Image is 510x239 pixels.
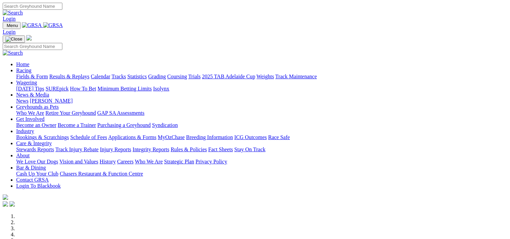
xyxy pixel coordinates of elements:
[16,159,507,165] div: About
[16,116,44,122] a: Get Involved
[202,74,255,79] a: 2025 TAB Adelaide Cup
[16,134,507,140] div: Industry
[275,74,317,79] a: Track Maintenance
[22,22,42,28] img: GRSA
[16,80,37,85] a: Wagering
[60,171,143,177] a: Chasers Restaurant & Function Centre
[58,122,96,128] a: Become a Trainer
[16,86,507,92] div: Wagering
[91,74,110,79] a: Calendar
[16,153,30,158] a: About
[100,147,131,152] a: Injury Reports
[158,134,185,140] a: MyOzChase
[108,134,156,140] a: Applications & Forms
[16,147,507,153] div: Care & Integrity
[188,74,201,79] a: Trials
[132,147,169,152] a: Integrity Reports
[208,147,233,152] a: Fact Sheets
[196,159,227,164] a: Privacy Policy
[99,159,116,164] a: History
[3,50,23,56] img: Search
[268,134,290,140] a: Race Safe
[16,104,59,110] a: Greyhounds as Pets
[3,43,62,50] input: Search
[16,165,46,170] a: Bar & Dining
[3,29,16,35] a: Login
[16,110,44,116] a: Who We Are
[16,74,48,79] a: Fields & Form
[16,98,28,104] a: News
[3,201,8,207] img: facebook.svg
[16,74,507,80] div: Racing
[171,147,207,152] a: Rules & Policies
[5,36,22,42] img: Close
[26,35,32,41] img: logo-grsa-white.png
[16,68,31,73] a: Racing
[3,16,16,22] a: Login
[112,74,126,79] a: Tracks
[117,159,133,164] a: Careers
[16,98,507,104] div: News & Media
[3,35,25,43] button: Toggle navigation
[97,86,152,91] a: Minimum Betting Limits
[3,10,23,16] img: Search
[135,159,163,164] a: Who We Are
[46,86,68,91] a: SUREpick
[16,110,507,116] div: Greyhounds as Pets
[234,147,265,152] a: Stay On Track
[43,22,63,28] img: GRSA
[97,122,151,128] a: Purchasing a Greyhound
[186,134,233,140] a: Breeding Information
[16,122,56,128] a: Become an Owner
[55,147,98,152] a: Track Injury Rebate
[97,110,145,116] a: GAP SA Assessments
[49,74,89,79] a: Results & Replays
[164,159,194,164] a: Strategic Plan
[70,86,96,91] a: How To Bet
[16,140,52,146] a: Care & Integrity
[148,74,166,79] a: Grading
[16,159,58,164] a: We Love Our Dogs
[153,86,169,91] a: Isolynx
[16,147,54,152] a: Stewards Reports
[3,22,21,29] button: Toggle navigation
[16,86,44,91] a: [DATE] Tips
[16,122,507,128] div: Get Involved
[16,92,49,98] a: News & Media
[30,98,72,104] a: [PERSON_NAME]
[257,74,274,79] a: Weights
[16,61,29,67] a: Home
[16,134,69,140] a: Bookings & Scratchings
[16,171,58,177] a: Cash Up Your Club
[16,177,49,183] a: Contact GRSA
[46,110,96,116] a: Retire Your Greyhound
[3,3,62,10] input: Search
[9,201,15,207] img: twitter.svg
[7,23,18,28] span: Menu
[167,74,187,79] a: Coursing
[3,194,8,200] img: logo-grsa-white.png
[152,122,178,128] a: Syndication
[127,74,147,79] a: Statistics
[16,171,507,177] div: Bar & Dining
[16,183,61,189] a: Login To Blackbook
[59,159,98,164] a: Vision and Values
[70,134,107,140] a: Schedule of Fees
[234,134,267,140] a: ICG Outcomes
[16,128,34,134] a: Industry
